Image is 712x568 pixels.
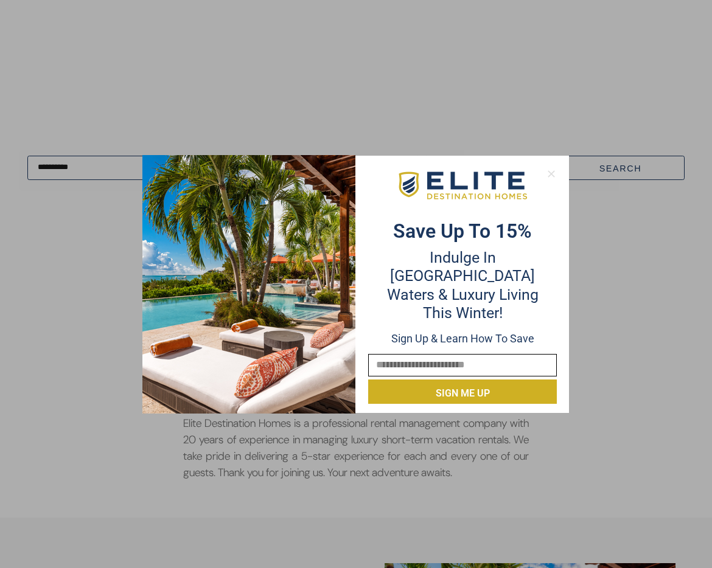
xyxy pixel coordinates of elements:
[142,155,355,414] img: Desktop-Opt-in-2025-01-10T154433.560.png
[368,354,557,376] input: Email
[391,332,534,345] span: Sign up & learn how to save
[542,165,560,183] button: Close
[390,249,535,285] span: Indulge in [GEOGRAPHIC_DATA]
[368,379,557,404] button: Sign me up
[387,286,539,303] span: Waters & Luxury Living
[397,168,529,204] img: EDH-Logo-Horizontal-217-58px.png
[423,304,503,322] span: this winter!
[393,220,532,243] strong: Save up to 15%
